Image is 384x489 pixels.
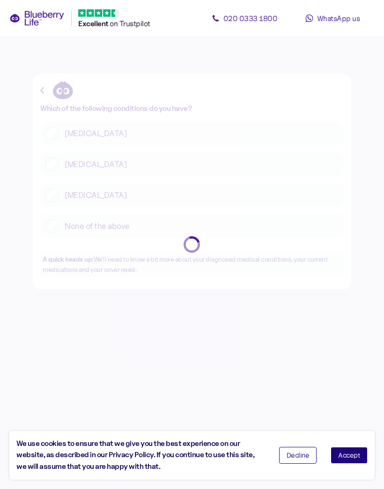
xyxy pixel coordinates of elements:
[287,452,310,459] span: Decline
[331,447,368,464] button: Accept cookies
[223,14,278,23] span: 020 0333 1800
[338,452,360,459] span: Accept
[279,447,317,464] button: Decline cookies
[202,9,287,28] a: 020 0333 1800
[290,9,375,28] a: WhatsApp us
[317,14,360,23] span: WhatsApp us
[16,438,265,473] div: We use cookies to ensure that we give you the best experience on our website, as described in our...
[78,19,110,28] span: Excellent ️
[110,19,150,28] span: on Trustpilot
